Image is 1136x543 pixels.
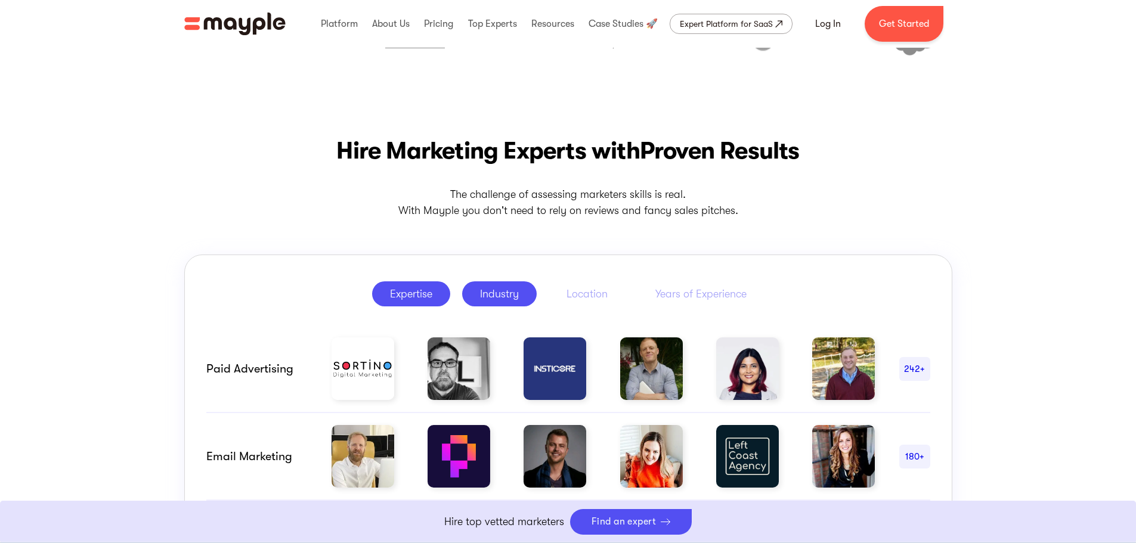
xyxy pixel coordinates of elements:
div: 180+ [899,449,930,464]
div: 242+ [899,362,930,376]
div: About Us [369,5,413,43]
p: The challenge of assessing marketers skills is real. With Mayple you don't need to rely on review... [184,187,952,219]
div: Years of Experience [655,287,747,301]
a: Get Started [865,6,943,42]
div: Expert Platform for SaaS [680,17,773,31]
div: Paid advertising [206,362,308,376]
div: Location [567,287,608,301]
div: Expertise [390,287,432,301]
a: Log In [801,10,855,38]
img: Mayple logo [184,13,286,35]
div: Top Experts [465,5,520,43]
span: Proven Results [640,137,800,165]
div: Platform [318,5,361,43]
div: Industry [480,287,519,301]
a: home [184,13,286,35]
div: Resources [528,5,577,43]
div: Pricing [421,5,456,43]
div: email marketing [206,449,308,464]
h2: Hire Marketing Experts with [184,134,952,167]
a: Expert Platform for SaaS [670,14,793,34]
